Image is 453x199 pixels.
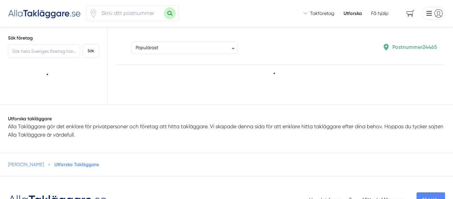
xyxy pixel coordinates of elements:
button: Sök [83,44,99,58]
h5: Sök företag [8,35,99,42]
p: Alla Takläggare gör det enklare för privatpersoner och företag att hitta takläggare. Vi skapade d... [8,122,445,139]
input: Sök hela Sveriges företag här... [8,45,80,58]
span: Takföretag [310,10,334,17]
p: Postnummer 24465 [392,43,437,51]
a: [PERSON_NAME] [8,162,44,167]
input: Skriv ditt postnummer [97,6,164,21]
span: Få hjälp [371,10,388,17]
a: Utforska Takläggare [54,161,99,167]
svg: Pin / Karta [89,9,97,18]
button: Sök med postnummer [164,7,176,19]
span: Klicka för att använda din position. [89,9,97,18]
nav: Breadcrumb [8,161,445,168]
a: Utforska [344,10,362,17]
span: » [48,161,50,168]
h1: Utforska takläggare [8,115,445,122]
span: navigation-cart [402,8,419,19]
img: Alla Takläggare [8,8,81,19]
